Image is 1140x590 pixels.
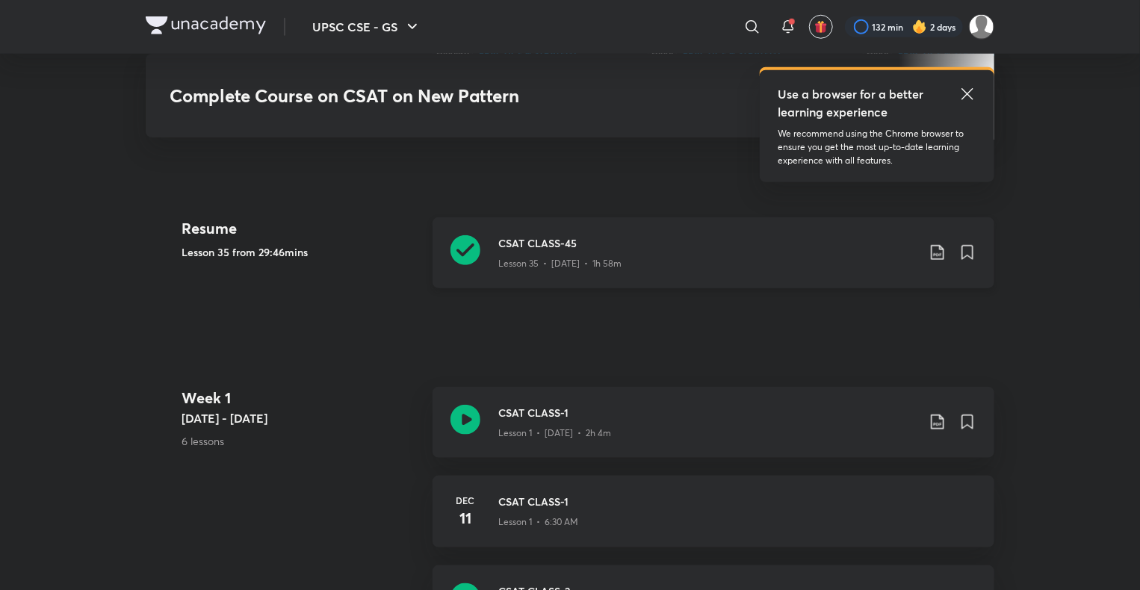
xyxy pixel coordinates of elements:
h4: Resume [182,217,421,240]
p: Lesson 1 • [DATE] • 2h 4m [498,426,611,440]
h6: Dec [450,494,480,507]
h5: Lesson 35 from 29:46mins [182,244,421,260]
h4: 11 [450,507,480,530]
p: Lesson 1 • 6:30 AM [498,515,578,529]
h4: Week 1 [182,387,421,409]
img: Abhijeet Srivastav [969,14,994,40]
h3: CSAT CLASS-45 [498,235,917,251]
a: CSAT CLASS-1Lesson 1 • [DATE] • 2h 4m [433,387,994,476]
h3: CSAT CLASS-1 [498,405,917,420]
h5: Use a browser for a better learning experience [778,85,926,121]
img: avatar [814,20,828,34]
p: We recommend using the Chrome browser to ensure you get the most up-to-date learning experience w... [778,127,976,167]
h3: Complete Course on CSAT on New Pattern [170,85,755,107]
p: Lesson 35 • [DATE] • 1h 58m [498,257,622,270]
p: 6 lessons [182,433,421,449]
h3: CSAT CLASS-1 [498,494,976,509]
h5: [DATE] - [DATE] [182,409,421,427]
button: avatar [809,15,833,39]
a: CSAT CLASS-45Lesson 35 • [DATE] • 1h 58m [433,217,994,306]
button: UPSC CSE - GS [303,12,430,42]
img: Company Logo [146,16,266,34]
a: Dec11CSAT CLASS-1Lesson 1 • 6:30 AM [433,476,994,565]
a: Company Logo [146,16,266,38]
img: streak [912,19,927,34]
